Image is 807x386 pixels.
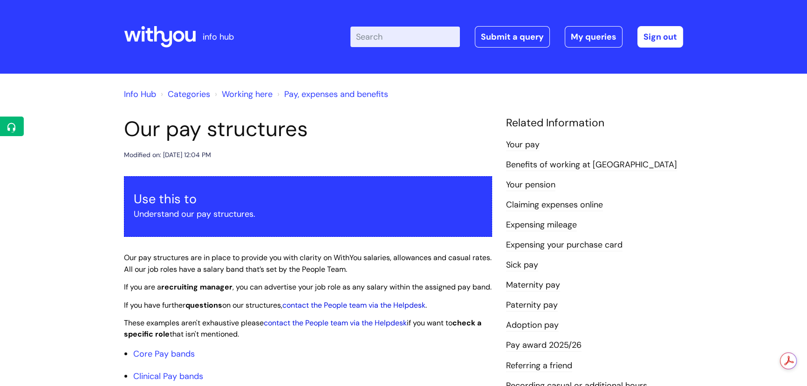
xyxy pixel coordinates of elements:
[282,300,425,310] a: contact the People team via the Helpdesk
[637,26,683,48] a: Sign out
[133,371,203,382] a: Clinical Pay bands
[506,139,540,151] a: Your pay
[185,300,222,310] strong: questions
[124,89,156,100] a: Info Hub
[475,26,550,48] a: Submit a query
[506,299,558,311] a: Paternity pay
[134,207,482,221] p: Understand our pay structures.
[350,26,683,48] div: | -
[168,89,210,100] a: Categories
[203,29,234,44] p: info hub
[124,149,211,161] div: Modified on: [DATE] 12:04 PM
[158,87,210,102] li: Solution home
[506,259,538,271] a: Sick pay
[133,348,195,359] a: Core Pay bands
[124,253,492,274] span: Our pay structures are in place to provide you with clarity on WithYou salaries, allowances and c...
[506,219,577,231] a: Expensing mileage
[506,339,581,352] a: Pay award 2025/26
[134,192,482,207] h3: Use this to
[124,300,427,310] span: If you have further on our structures, .
[506,179,555,191] a: Your pension
[506,117,683,130] h4: Related Information
[284,89,388,100] a: Pay, expenses and benefits
[124,117,492,142] h1: Our pay structures
[506,199,603,211] a: Claiming expenses online
[506,360,572,372] a: Referring a friend
[212,87,273,102] li: Working here
[124,318,481,339] span: These examples aren't exhaustive please if you want to that isn't mentioned.
[161,282,233,292] strong: recruiting manager
[350,27,460,47] input: Search
[506,319,559,331] a: Adoption pay
[565,26,622,48] a: My queries
[264,318,407,328] a: contact the People team via the Helpdesk
[222,89,273,100] a: Working here
[124,282,492,292] span: If you are a , you can advertise your job role as any salary within the assigned pay band.
[506,159,677,171] a: Benefits of working at [GEOGRAPHIC_DATA]
[506,279,560,291] a: Maternity pay
[506,239,622,251] a: Expensing your purchase card
[275,87,388,102] li: Pay, expenses and benefits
